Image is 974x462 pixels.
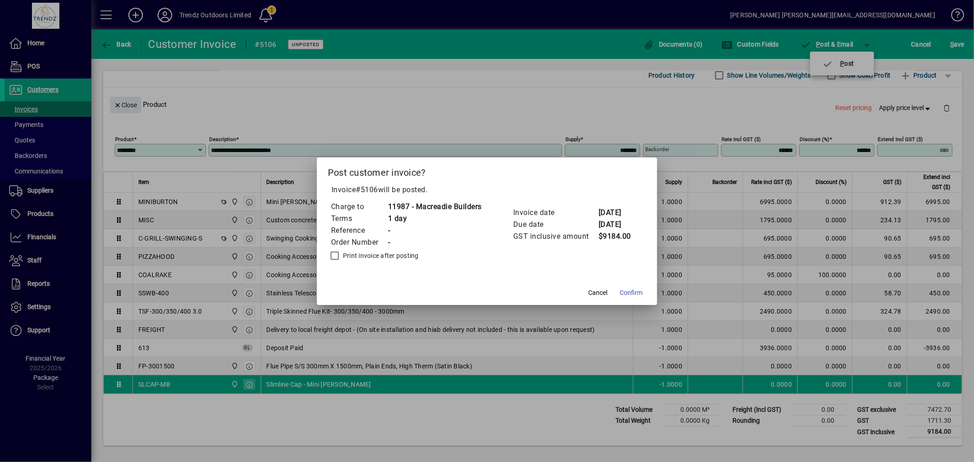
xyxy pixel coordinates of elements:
[388,201,482,213] td: 11987 - Macreadie Builders
[598,207,635,219] td: [DATE]
[331,236,388,248] td: Order Number
[388,236,482,248] td: -
[513,207,598,219] td: Invoice date
[328,184,646,195] p: Invoice will be posted .
[388,213,482,225] td: 1 day
[331,201,388,213] td: Charge to
[331,225,388,236] td: Reference
[513,231,598,242] td: GST inclusive amount
[598,231,635,242] td: $9184.00
[388,225,482,236] td: -
[583,285,612,301] button: Cancel
[620,288,642,298] span: Confirm
[513,219,598,231] td: Due date
[588,288,607,298] span: Cancel
[616,285,646,301] button: Confirm
[341,251,419,260] label: Print invoice after posting
[317,157,657,184] h2: Post customer invoice?
[598,219,635,231] td: [DATE]
[356,185,379,194] span: #5106
[331,213,388,225] td: Terms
